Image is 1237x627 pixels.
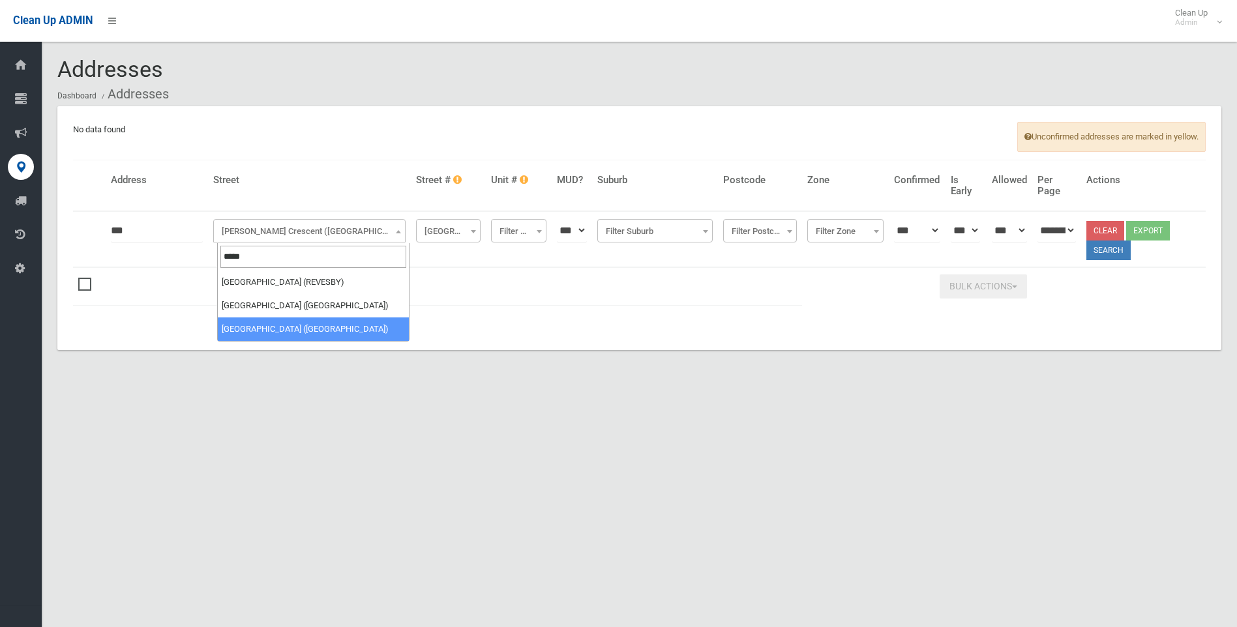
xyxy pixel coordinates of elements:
button: Export [1126,221,1170,241]
li: Addresses [98,82,169,106]
span: Filter Street # [416,219,481,242]
h4: Address [111,175,203,186]
h4: Unit # [491,175,546,186]
span: Clean Up [1169,8,1221,27]
h4: MUD? [557,175,586,186]
h4: Suburb [597,175,713,186]
li: [GEOGRAPHIC_DATA] ([GEOGRAPHIC_DATA]) [218,294,409,317]
button: Search [1086,241,1131,260]
span: Filter Postcode [726,222,794,241]
span: Filter Zone [811,222,880,241]
h4: Per Page [1037,175,1076,196]
span: Filter Suburb [597,219,713,242]
h4: Street # [416,175,481,186]
a: Dashboard [57,91,97,100]
h4: Allowed [992,175,1027,186]
span: Sando Crescent (ROSELANDS) [216,222,402,241]
span: Filter Postcode [723,219,797,242]
span: Filter Suburb [601,222,709,241]
span: Filter Zone [807,219,884,242]
span: Filter Unit # [491,219,546,242]
span: Unconfirmed addresses are marked in yellow. [1017,122,1206,152]
span: Clean Up ADMIN [13,14,93,27]
span: Addresses [57,56,163,82]
span: Sando Crescent (ROSELANDS) [213,219,406,242]
h4: Is Early [951,175,981,196]
span: Filter Street # [419,222,477,241]
h4: Postcode [723,175,797,186]
small: Admin [1175,18,1208,27]
li: [GEOGRAPHIC_DATA] ([GEOGRAPHIC_DATA]) [218,317,409,341]
h4: Street [213,175,406,186]
li: [GEOGRAPHIC_DATA] (REVESBY) [218,270,409,294]
h4: Actions [1086,175,1200,186]
div: No data found [57,106,1221,350]
span: Filter Unit # [494,222,543,241]
h4: Zone [807,175,884,186]
a: Clear [1086,221,1124,241]
h4: Confirmed [894,175,940,186]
